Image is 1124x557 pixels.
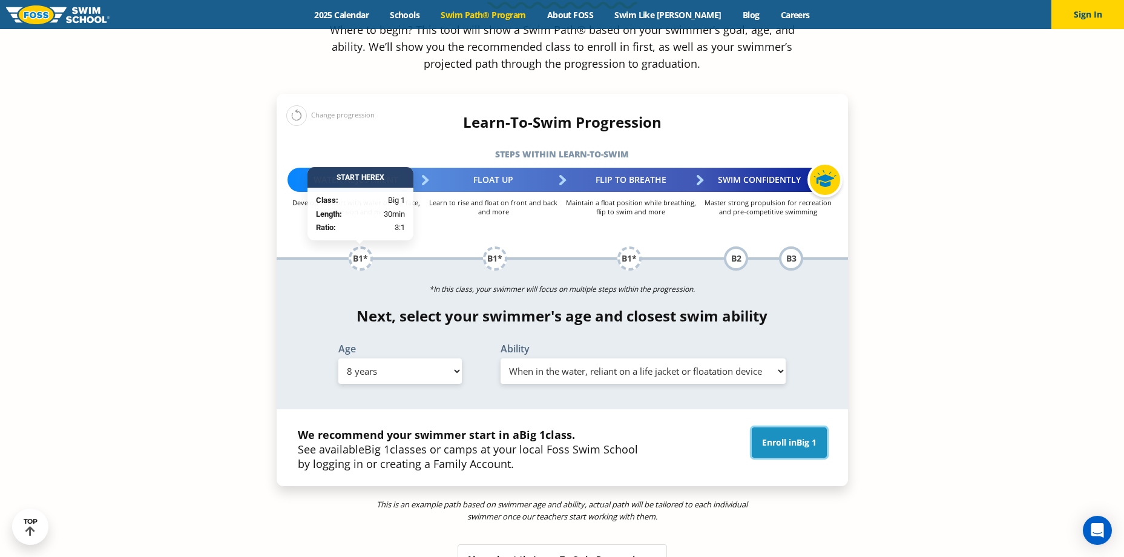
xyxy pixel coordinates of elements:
[425,168,562,192] div: Float Up
[298,427,575,442] strong: We recommend your swimmer start in a class.
[384,208,405,220] span: 30min
[388,194,405,206] span: Big 1
[425,198,562,216] p: Learn to rise and float on front and back and more
[724,246,748,271] div: B2
[364,442,390,456] span: Big 1
[604,9,732,21] a: Swim Like [PERSON_NAME]
[797,437,817,448] span: Big 1
[316,209,342,219] strong: Length:
[380,9,430,21] a: Schools
[288,168,425,192] div: Water Adjustment
[286,105,375,126] div: Change progression
[700,168,837,192] div: Swim Confidently
[779,246,803,271] div: B3
[288,198,425,216] p: Develop comfort with water on the face, submersion and more
[732,9,770,21] a: Blog
[536,9,604,21] a: About FOSS
[430,9,536,21] a: Swim Path® Program
[338,344,462,354] label: Age
[277,146,848,163] h5: Steps within Learn-to-Swim
[519,427,545,442] span: Big 1
[298,427,646,471] p: See available classes or camps at your local Foss Swim School by logging in or creating a Family ...
[316,196,338,205] strong: Class:
[501,344,786,354] label: Ability
[6,5,110,24] img: FOSS Swim School Logo
[395,222,405,234] span: 3:1
[1083,516,1112,545] div: Open Intercom Messenger
[304,9,380,21] a: 2025 Calendar
[562,198,700,216] p: Maintain a float position while breathing, flip to swim and more
[307,167,413,188] div: Start Here
[700,198,837,216] p: Master strong propulsion for recreation and pre-competitive swimming
[380,173,384,182] span: X
[277,114,848,131] h4: Learn-To-Swim Progression
[562,168,700,192] div: Flip to Breathe
[277,308,848,325] h4: Next, select your swimmer's age and closest swim ability
[752,427,827,458] a: Enroll inBig 1
[373,498,751,522] p: This is an example path based on swimmer age and ability, actual path will be tailored to each in...
[277,281,848,298] p: *In this class, your swimmer will focus on multiple steps within the progression.
[316,223,336,232] strong: Ratio:
[24,518,38,536] div: TOP
[770,9,820,21] a: Careers
[325,21,800,72] p: Where to begin? This tool will show a Swim Path® based on your swimmer’s goal, age, and ability. ...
